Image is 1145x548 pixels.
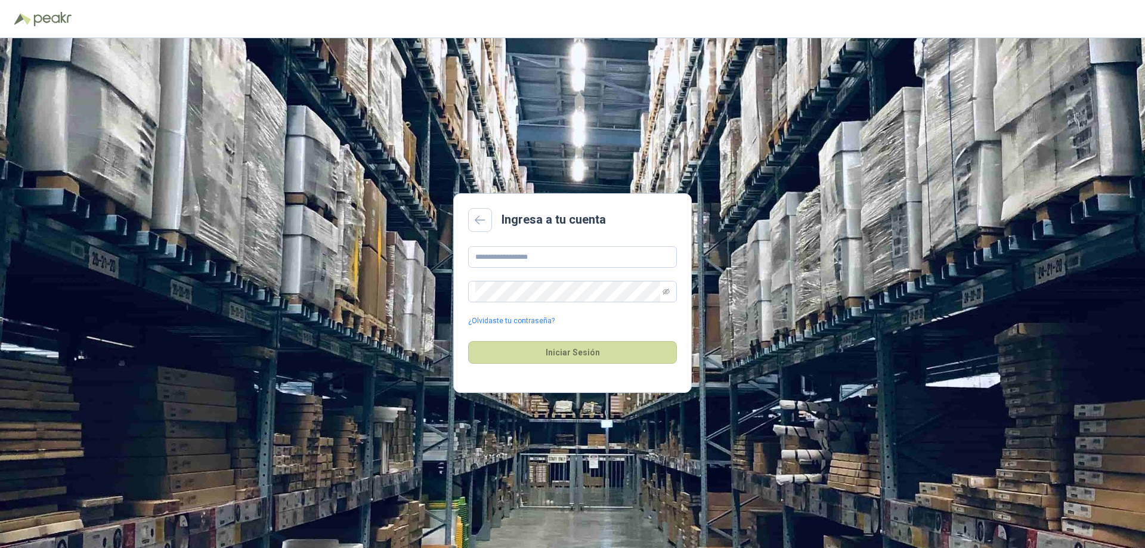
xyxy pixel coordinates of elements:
button: Iniciar Sesión [468,341,677,364]
h2: Ingresa a tu cuenta [502,210,606,229]
img: Peakr [33,12,72,26]
a: ¿Olvidaste tu contraseña? [468,315,555,327]
img: Logo [14,13,31,25]
span: eye-invisible [663,288,670,295]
